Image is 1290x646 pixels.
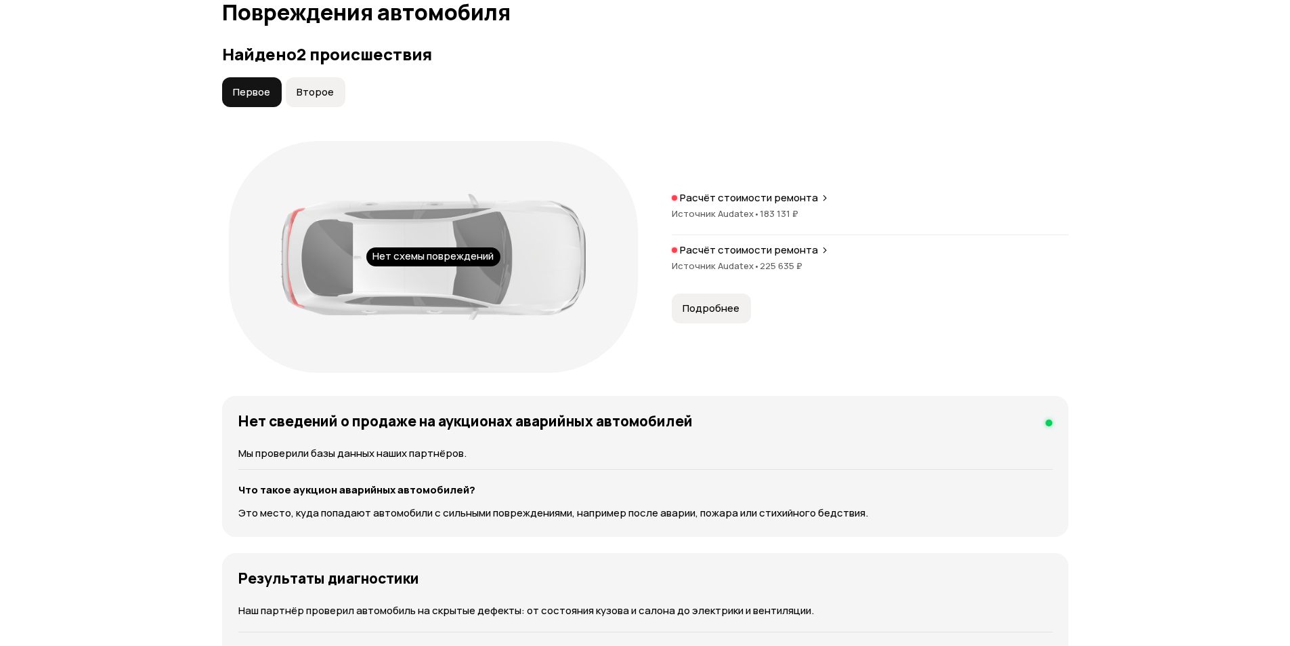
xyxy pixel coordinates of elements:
[238,412,693,430] h4: Нет сведений о продаже на аукционах аварийных автомобилей
[683,302,739,315] span: Подробнее
[672,260,760,272] span: Источник Audatex
[680,243,818,257] p: Расчёт стоимости ремонта
[238,446,1052,461] p: Мы проверили базы данных наших партнёров.
[754,260,760,272] span: •
[760,260,802,272] span: 225 635 ₽
[238,603,1052,618] p: Наш партнёр проверил автомобиль на скрытые дефекты: от состояния кузова и салона до электрики и в...
[672,294,751,323] button: Подробнее
[297,85,334,99] span: Второе
[672,207,760,220] span: Источник Audatex
[222,45,1069,64] h3: Найдено 2 происшествия
[680,191,818,205] p: Расчёт стоимости ремонта
[366,247,500,266] div: Нет схемы повреждений
[286,77,345,107] button: Второе
[233,85,270,99] span: Первое
[238,569,419,587] h4: Результаты диагностики
[222,77,282,107] button: Первое
[760,207,798,220] span: 183 131 ₽
[238,506,1052,521] p: Это место, куда попадают автомобили с сильными повреждениями, например после аварии, пожара или с...
[754,207,760,220] span: •
[238,483,475,497] strong: Что такое аукцион аварийных автомобилей?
